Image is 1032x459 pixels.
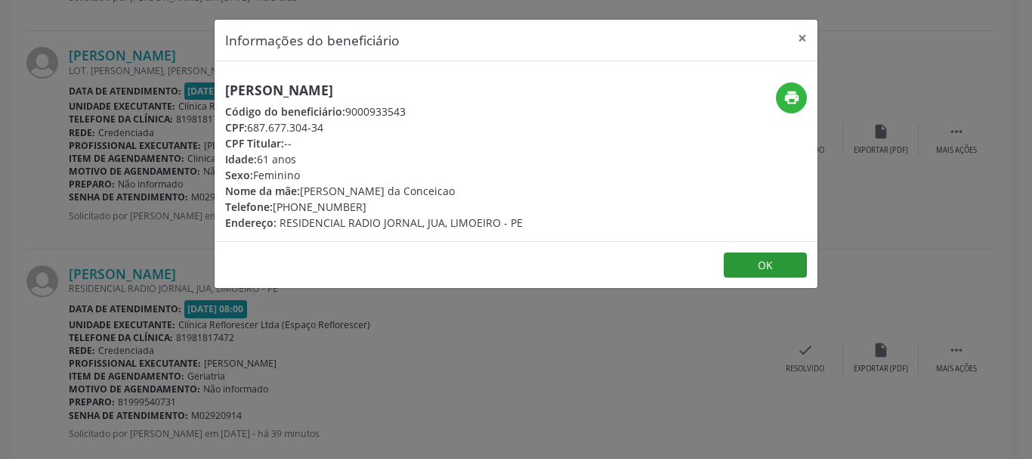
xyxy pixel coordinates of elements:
i: print [783,89,800,106]
span: Telefone: [225,200,273,214]
div: Feminino [225,167,523,183]
div: [PERSON_NAME] da Conceicao [225,183,523,199]
span: Código do beneficiário: [225,104,345,119]
span: Nome da mãe: [225,184,300,198]
span: Sexo: [225,168,253,182]
h5: Informações do beneficiário [225,30,400,50]
h5: [PERSON_NAME] [225,82,523,98]
div: 687.677.304-34 [225,119,523,135]
div: -- [225,135,523,151]
div: 9000933543 [225,104,523,119]
span: Idade: [225,152,257,166]
button: print [776,82,807,113]
div: 61 anos [225,151,523,167]
span: CPF Titular: [225,136,284,150]
button: OK [724,253,807,278]
span: RESIDENCIAL RADIO JORNAL, JUA, LIMOEIRO - PE [280,216,523,230]
span: CPF: [225,120,247,135]
div: [PHONE_NUMBER] [225,199,523,215]
button: Close [787,20,817,57]
span: Endereço: [225,216,277,230]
